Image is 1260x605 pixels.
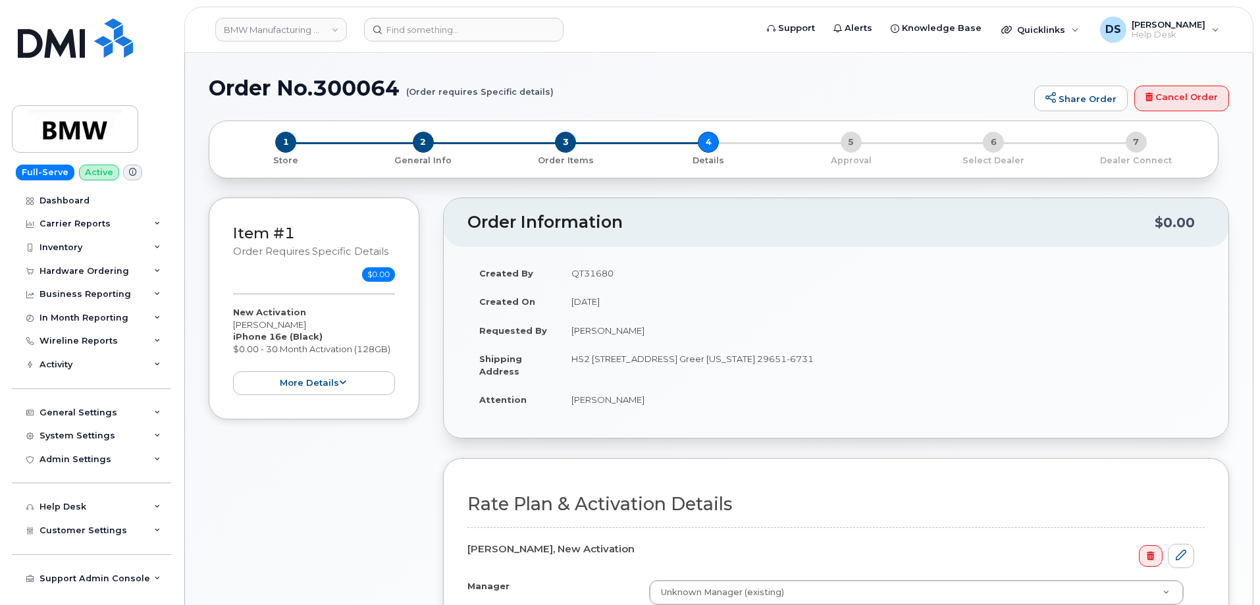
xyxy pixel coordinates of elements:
h4: [PERSON_NAME], New Activation [467,544,1194,555]
td: QT31680 [560,259,1205,288]
button: more details [233,371,395,396]
p: Store [225,155,347,167]
a: Cancel Order [1134,86,1229,112]
span: 3 [555,132,576,153]
strong: Requested By [479,325,547,336]
a: Share Order [1034,86,1128,112]
strong: iPhone 16e (Black) [233,331,323,342]
small: (Order requires Specific details) [406,76,554,97]
div: $0.00 [1155,210,1195,235]
a: Unknown Manager (existing) [650,581,1183,604]
h2: Rate Plan & Activation Details [467,494,1205,514]
strong: New Activation [233,307,306,317]
small: Order requires Specific details [233,246,388,257]
label: Manager [467,580,510,592]
a: 3 Order Items [494,153,637,167]
td: [PERSON_NAME] [560,316,1205,345]
strong: Shipping Address [479,354,522,377]
a: 2 General Info [352,153,495,167]
strong: Created By [479,268,533,278]
p: General Info [357,155,490,167]
h2: Order Information [467,213,1155,232]
a: 1 Store [220,153,352,167]
div: [PERSON_NAME] $0.00 - 30 Month Activation (128GB) [233,306,395,395]
a: Item #1 [233,224,295,242]
td: [PERSON_NAME] [560,385,1205,414]
strong: Created On [479,296,535,307]
strong: Attention [479,394,527,405]
span: $0.00 [362,267,395,282]
span: Unknown Manager (existing) [653,587,784,598]
span: 2 [413,132,434,153]
span: 1 [275,132,296,153]
h1: Order No.300064 [209,76,1028,99]
td: H52 [STREET_ADDRESS] Greer [US_STATE] 29651-6731 [560,344,1205,385]
p: Order Items [500,155,632,167]
td: [DATE] [560,287,1205,316]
